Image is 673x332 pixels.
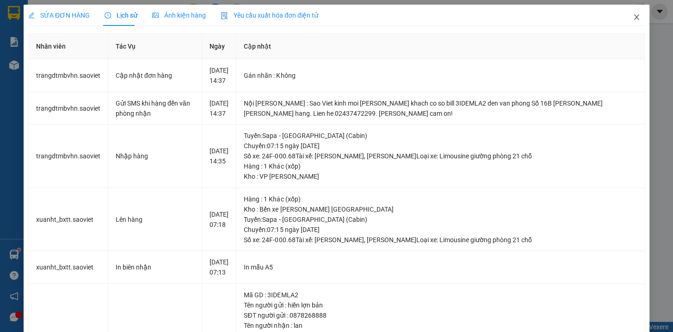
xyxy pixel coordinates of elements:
[29,251,108,284] td: xuanht_bxtt.saoviet
[221,12,228,19] img: icon
[116,262,194,272] div: In biên nhận
[28,12,90,19] span: SỬA ĐƠN HÀNG
[29,59,108,92] td: trangdtmbvhn.saoviet
[244,290,637,300] div: Mã GD : 3IDEMLA2
[152,12,159,19] span: picture
[105,12,111,19] span: clock-circle
[244,131,637,161] div: Tuyến : Sapa - [GEOGRAPHIC_DATA] (Cabin) Chuyến: 07:15 ngày [DATE] Số xe: 24F-000.68 Tài xế: [PER...
[116,214,194,225] div: Lên hàng
[210,65,228,86] div: [DATE] 14:37
[108,34,202,59] th: Tác Vụ
[116,70,194,81] div: Cập nhật đơn hàng
[244,204,637,214] div: Kho : Bến xe [PERSON_NAME] [GEOGRAPHIC_DATA]
[29,92,108,125] td: trangdtmbvhn.saoviet
[152,12,206,19] span: Ảnh kiện hàng
[123,7,223,23] b: [DOMAIN_NAME]
[210,98,228,119] div: [DATE] 14:37
[105,12,137,19] span: Lịch sử
[244,171,637,182] div: Kho : VP [PERSON_NAME]
[210,209,228,230] div: [DATE] 07:18
[244,300,637,310] div: Tên người gửi : hiền lợn bản
[5,7,51,54] img: logo.jpg
[210,146,228,166] div: [DATE] 14:35
[244,98,637,119] div: Nội [PERSON_NAME] : Sao Viet kinh moi [PERSON_NAME] khach co so bill 3IDEMLA2 den van phong Số 16...
[29,125,108,188] td: trangdtmbvhn.saoviet
[244,310,637,320] div: SĐT người gửi : 0878268888
[56,22,113,37] b: Sao Việt
[116,98,194,119] div: Gửi SMS khi hàng đến văn phòng nhận
[49,54,223,112] h2: VP Nhận: VP Km98
[29,34,108,59] th: Nhân viên
[624,5,649,31] button: Close
[244,214,637,245] div: Tuyến : Sapa - [GEOGRAPHIC_DATA] (Cabin) Chuyến: 07:15 ngày [DATE] Số xe: 24F-000.68 Tài xế: [PER...
[202,34,236,59] th: Ngày
[244,320,637,331] div: Tên người nhận : lan
[244,194,637,204] div: Hàng : 1 Khác (xốp)
[236,34,645,59] th: Cập nhật
[116,151,194,161] div: Nhập hàng
[5,54,74,69] h2: Z8UUWFIA
[244,262,637,272] div: In mẫu A5
[244,70,637,81] div: Gán nhãn : Không
[28,12,35,19] span: edit
[221,12,318,19] span: Yêu cầu xuất hóa đơn điện tử
[244,161,637,171] div: Hàng : 1 Khác (xốp)
[210,257,228,277] div: [DATE] 07:13
[29,188,108,251] td: xuanht_bxtt.saoviet
[633,13,640,21] span: close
